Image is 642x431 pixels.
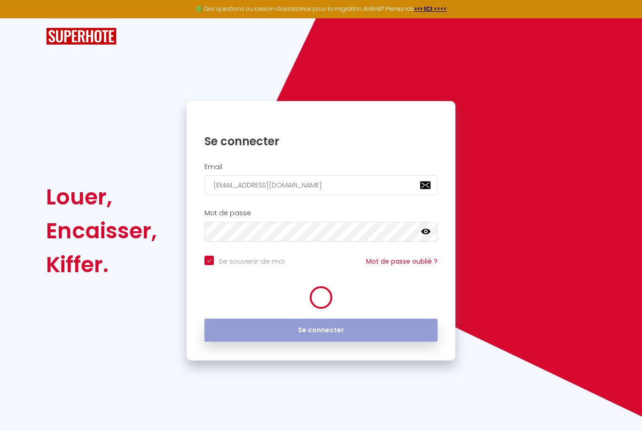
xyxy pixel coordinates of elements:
[366,257,438,266] a: Mot de passe oublié ?
[46,28,117,45] img: SuperHote logo
[46,214,157,248] div: Encaisser,
[204,209,438,217] h2: Mot de passe
[414,5,447,13] a: >>> ICI <<<<
[46,180,157,214] div: Louer,
[204,134,438,149] h1: Se connecter
[204,163,438,171] h2: Email
[46,248,157,282] div: Kiffer.
[204,319,438,342] button: Se connecter
[204,175,438,195] input: Ton Email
